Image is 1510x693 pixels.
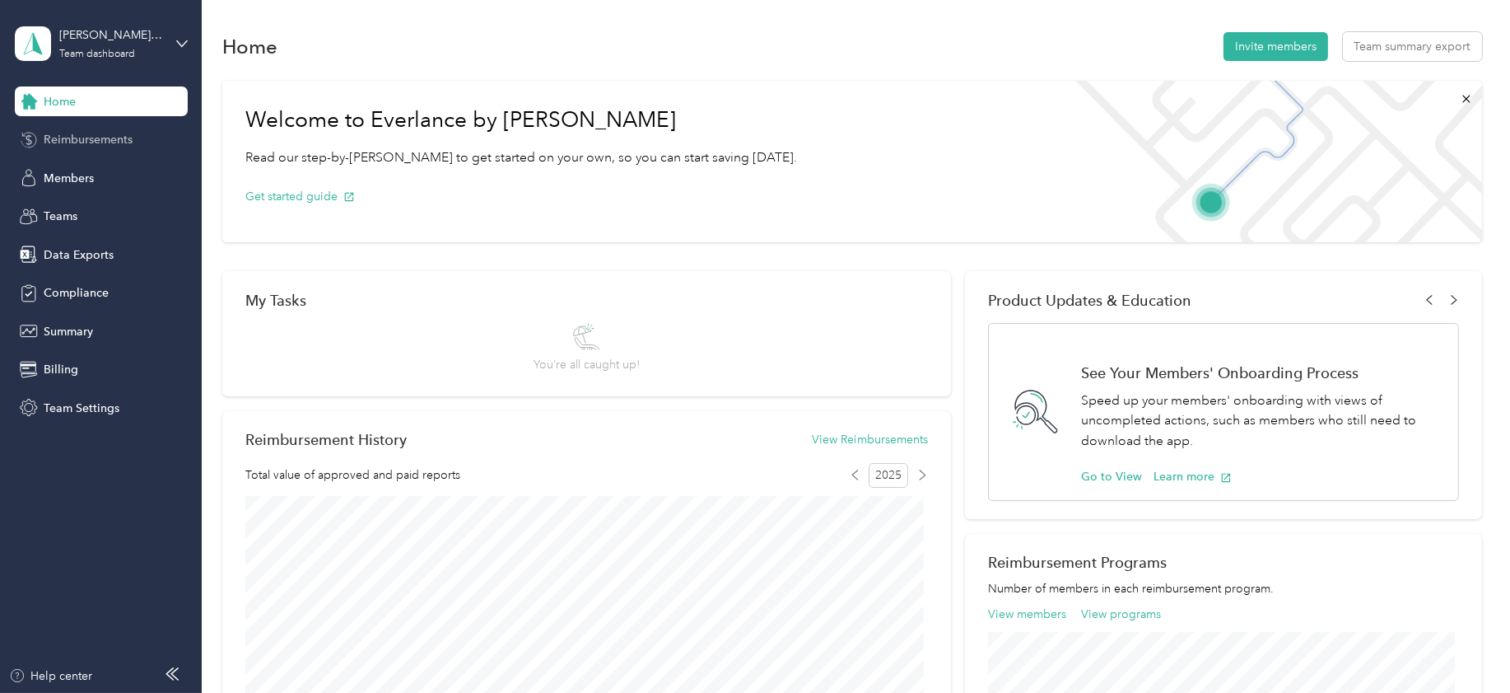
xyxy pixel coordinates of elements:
span: Team Settings [44,400,119,417]
span: Members [44,170,94,187]
iframe: Everlance-gr Chat Button Frame [1418,601,1510,693]
button: Help center [9,667,93,685]
div: Team dashboard [59,49,135,59]
p: Speed up your members' onboarding with views of uncompleted actions, such as members who still ne... [1081,391,1440,452]
span: Reimbursements [44,131,133,148]
span: You’re all caught up! [534,356,640,373]
button: Learn more [1153,468,1232,485]
div: [PERSON_NAME] Beverage Company [59,26,162,44]
span: Compliance [44,284,109,302]
h2: Reimbursement Programs [988,554,1458,571]
span: Total value of approved and paid reports [245,466,460,484]
span: 2025 [869,463,908,488]
img: Welcome to everlance [1059,81,1481,242]
button: Get started guide [245,188,355,205]
button: View members [988,606,1066,623]
button: View Reimbursements [812,431,928,448]
h1: See Your Members' Onboarding Process [1081,364,1440,382]
div: My Tasks [245,292,928,309]
h2: Reimbursement History [245,431,407,448]
button: Invite members [1223,32,1328,61]
span: Home [44,93,76,110]
span: Product Updates & Education [988,292,1191,309]
button: Go to View [1081,468,1142,485]
span: Billing [44,361,78,378]
span: Summary [44,323,93,340]
button: View programs [1081,606,1161,623]
p: Number of members in each reimbursement program. [988,580,1458,597]
span: Data Exports [44,246,114,264]
p: Read our step-by-[PERSON_NAME] to get started on your own, so you can start saving [DATE]. [245,147,797,168]
button: Team summary export [1343,32,1482,61]
h1: Home [222,38,277,55]
h1: Welcome to Everlance by [PERSON_NAME] [245,107,797,133]
span: Teams [44,208,77,225]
